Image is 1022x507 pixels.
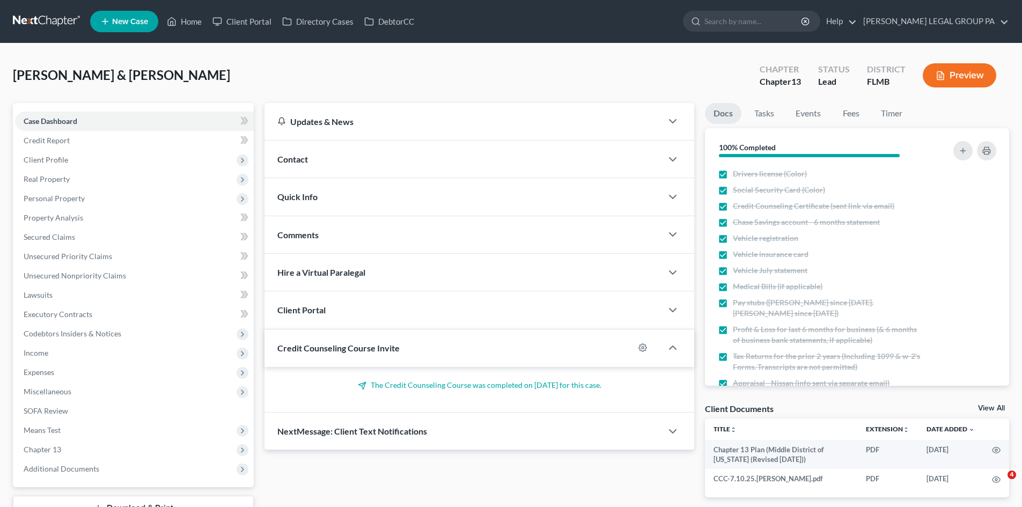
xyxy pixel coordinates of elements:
[746,103,783,124] a: Tasks
[15,247,254,266] a: Unsecured Priority Claims
[277,154,308,164] span: Contact
[277,192,318,202] span: Quick Info
[24,232,75,241] span: Secured Claims
[24,252,112,261] span: Unsecured Priority Claims
[24,310,92,319] span: Executory Contracts
[733,168,807,179] span: Drivers license (Color)
[733,281,822,292] span: Medical Bills (if applicable)
[24,174,70,183] span: Real Property
[733,233,798,244] span: Vehicle registration
[968,427,975,433] i: expand_more
[24,348,48,357] span: Income
[24,368,54,377] span: Expenses
[24,425,61,435] span: Means Test
[733,217,880,227] span: Chase Savings account - 6 months statement
[24,116,77,126] span: Case Dashboard
[760,63,801,76] div: Chapter
[15,401,254,421] a: SOFA Review
[277,380,681,391] p: The Credit Counseling Course was completed on [DATE] for this case.
[733,378,889,388] span: Appraisal - Nissan (info sent via separate email)
[15,266,254,285] a: Unsecured Nonpriority Claims
[359,12,420,31] a: DebtorCC
[277,343,400,353] span: Credit Counseling Course Invite
[719,143,776,152] strong: 100% Completed
[923,63,996,87] button: Preview
[24,290,53,299] span: Lawsuits
[733,324,924,346] span: Profit & Loss for last 6 months for business (& 6 months of business bank statements, if applicable)
[24,194,85,203] span: Personal Property
[277,267,365,277] span: Hire a Virtual Paralegal
[733,351,924,372] span: Tax Returns for the prior 2 years (Including 1099 & w-2's Forms. Transcripts are not permitted)
[857,469,918,488] td: PDF
[918,440,983,469] td: [DATE]
[858,12,1009,31] a: [PERSON_NAME] LEGAL GROUP PA
[277,12,359,31] a: Directory Cases
[733,297,924,319] span: Pay stubs ([PERSON_NAME] since [DATE]. [PERSON_NAME] since [DATE])
[705,403,774,414] div: Client Documents
[1008,471,1016,479] span: 4
[730,427,737,433] i: unfold_more
[872,103,911,124] a: Timer
[277,230,319,240] span: Comments
[24,329,121,338] span: Codebtors Insiders & Notices
[791,76,801,86] span: 13
[112,18,148,26] span: New Case
[207,12,277,31] a: Client Portal
[15,208,254,227] a: Property Analysis
[927,425,975,433] a: Date Added expand_more
[867,76,906,88] div: FLMB
[277,426,427,436] span: NextMessage: Client Text Notifications
[24,406,68,415] span: SOFA Review
[903,427,909,433] i: unfold_more
[24,213,83,222] span: Property Analysis
[821,12,857,31] a: Help
[818,63,850,76] div: Status
[24,445,61,454] span: Chapter 13
[733,185,825,195] span: Social Security Card (Color)
[733,201,894,211] span: Credit Counseling Certificate (sent link via email)
[918,469,983,488] td: [DATE]
[13,67,230,83] span: [PERSON_NAME] & [PERSON_NAME]
[24,387,71,396] span: Miscellaneous
[15,112,254,131] a: Case Dashboard
[277,305,326,315] span: Client Portal
[24,136,70,145] span: Credit Report
[866,425,909,433] a: Extensionunfold_more
[978,405,1005,412] a: View All
[705,469,857,488] td: CCC-7.10.25.[PERSON_NAME].pdf
[24,464,99,473] span: Additional Documents
[787,103,829,124] a: Events
[705,103,741,124] a: Docs
[733,249,808,260] span: Vehicle insurance card
[867,63,906,76] div: District
[277,116,649,127] div: Updates & News
[24,155,68,164] span: Client Profile
[986,471,1011,496] iframe: Intercom live chat
[705,440,857,469] td: Chapter 13 Plan (Middle District of [US_STATE] (Revised [DATE]))
[733,265,807,276] span: Vehicle July statement
[834,103,868,124] a: Fees
[15,305,254,324] a: Executory Contracts
[15,285,254,305] a: Lawsuits
[714,425,737,433] a: Titleunfold_more
[818,76,850,88] div: Lead
[15,227,254,247] a: Secured Claims
[704,11,803,31] input: Search by name...
[161,12,207,31] a: Home
[15,131,254,150] a: Credit Report
[857,440,918,469] td: PDF
[24,271,126,280] span: Unsecured Nonpriority Claims
[760,76,801,88] div: Chapter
